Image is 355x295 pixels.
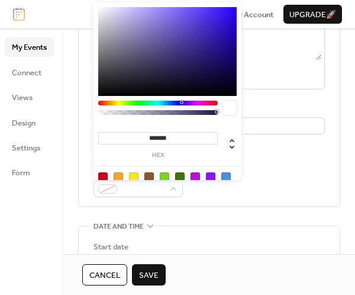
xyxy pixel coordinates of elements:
img: logo [13,8,25,21]
a: My Account [232,8,273,20]
span: Date and time [93,221,144,233]
a: Settings [5,138,54,157]
a: Views [5,88,54,107]
div: #D0021B [98,172,108,182]
a: Form [5,163,54,182]
span: My Events [12,41,47,53]
span: My Account [232,9,273,21]
span: Connect [12,67,41,79]
div: Start date [93,241,128,253]
button: Upgrade🚀 [283,5,342,24]
div: #9013FE [206,172,215,182]
span: Upgrade 🚀 [289,9,336,21]
div: #7ED321 [160,172,169,182]
div: #8B572A [144,172,154,182]
div: #F8E71C [129,172,138,182]
span: Design [12,117,35,129]
div: #BD10E0 [191,172,200,182]
span: Views [12,92,33,104]
a: My Events [5,37,54,56]
a: Connect [5,63,54,82]
button: Save [132,264,166,286]
a: Design [5,113,54,132]
div: #F5A623 [114,172,123,182]
label: hex [98,152,218,159]
div: #417505 [175,172,185,182]
span: Form [12,167,30,179]
span: Cancel [89,270,120,281]
span: Save [139,270,159,281]
button: Cancel [82,264,127,286]
div: #4A90E2 [221,172,231,182]
span: Settings [12,142,40,154]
